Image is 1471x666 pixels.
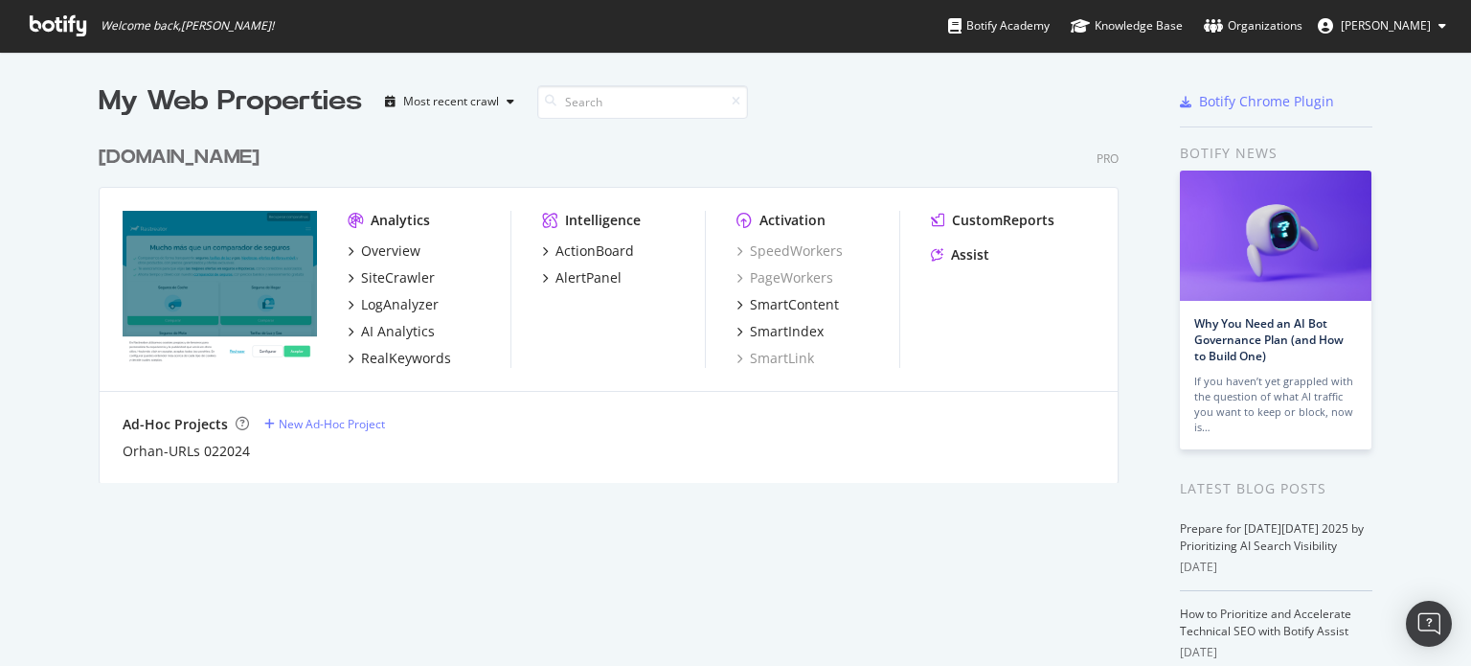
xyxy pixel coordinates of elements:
div: My Web Properties [99,82,362,121]
a: Orhan-URLs 022024 [123,442,250,461]
div: AlertPanel [555,268,622,287]
a: PageWorkers [736,268,833,287]
div: Intelligence [565,211,641,230]
a: CustomReports [931,211,1054,230]
div: Analytics [371,211,430,230]
a: [DOMAIN_NAME] [99,144,267,172]
div: LogAnalyzer [361,295,439,314]
a: SmartLink [736,349,814,368]
a: AI Analytics [348,322,435,341]
button: Most recent crawl [377,86,522,117]
a: SmartIndex [736,322,824,341]
a: ActionBoard [542,241,634,261]
div: If you haven’t yet grappled with the question of what AI traffic you want to keep or block, now is… [1194,374,1357,435]
div: SmartContent [750,295,839,314]
img: Why You Need an AI Bot Governance Plan (and How to Build One) [1180,171,1371,301]
div: Knowledge Base [1071,16,1183,35]
div: grid [99,121,1134,483]
div: Open Intercom Messenger [1406,601,1452,647]
div: Pro [1097,150,1119,167]
div: Most recent crawl [403,96,499,107]
div: Latest Blog Posts [1180,478,1372,499]
div: SmartIndex [750,322,824,341]
div: Assist [951,245,989,264]
a: Botify Chrome Plugin [1180,92,1334,111]
a: New Ad-Hoc Project [264,416,385,432]
div: Botify news [1180,143,1372,164]
div: Botify Chrome Plugin [1199,92,1334,111]
a: Why You Need an AI Bot Governance Plan (and How to Build One) [1194,315,1344,364]
a: SiteCrawler [348,268,435,287]
div: Botify Academy [948,16,1050,35]
div: New Ad-Hoc Project [279,416,385,432]
div: SiteCrawler [361,268,435,287]
input: Search [537,85,748,119]
a: RealKeywords [348,349,451,368]
div: Overview [361,241,420,261]
div: Organizations [1204,16,1302,35]
a: Prepare for [DATE][DATE] 2025 by Prioritizing AI Search Visibility [1180,520,1364,554]
div: [DATE] [1180,559,1372,576]
a: Assist [931,245,989,264]
img: rastreator.com [123,211,317,366]
span: Welcome back, [PERSON_NAME] ! [101,18,274,34]
div: CustomReports [952,211,1054,230]
a: AlertPanel [542,268,622,287]
div: [DATE] [1180,644,1372,661]
a: SmartContent [736,295,839,314]
span: Alejandro Maisanaba [1341,17,1431,34]
div: AI Analytics [361,322,435,341]
a: Overview [348,241,420,261]
div: [DOMAIN_NAME] [99,144,260,172]
div: ActionBoard [555,241,634,261]
div: RealKeywords [361,349,451,368]
a: SpeedWorkers [736,241,843,261]
a: LogAnalyzer [348,295,439,314]
a: How to Prioritize and Accelerate Technical SEO with Botify Assist [1180,606,1351,639]
div: Ad-Hoc Projects [123,415,228,434]
div: Activation [759,211,826,230]
button: [PERSON_NAME] [1302,11,1461,41]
